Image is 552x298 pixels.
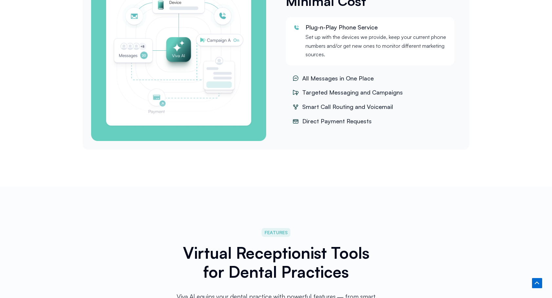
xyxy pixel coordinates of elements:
[173,243,379,281] h2: Virtual Receptionist Tools for Dental Practices
[306,24,378,31] span: Plug-n-Play Phone Service
[301,74,374,83] span: All Messages in One Place
[301,116,372,126] span: Direct Payment Requests
[306,33,448,59] p: Set up with the devices we provide, keep your current phone numbers and/or get new ones to monito...
[265,229,288,236] span: FEATURES
[301,88,403,97] span: Targeted Messaging and Campaigns
[301,102,393,112] span: Smart Call Routing and Voicemail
